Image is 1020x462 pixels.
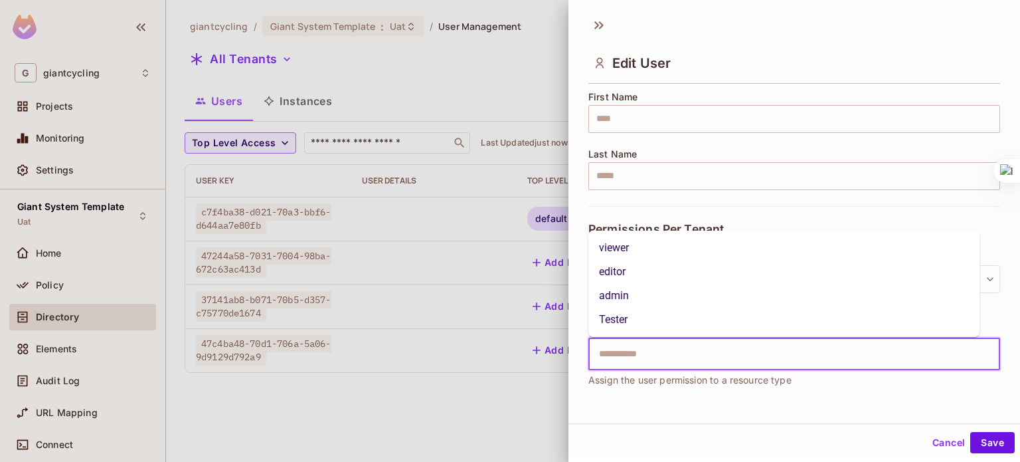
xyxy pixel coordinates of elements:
li: viewer [588,236,980,260]
span: Permissions Per Tenant [588,223,724,236]
li: admin [588,284,980,308]
button: Cancel [927,432,970,453]
span: Last Name [588,149,637,160]
span: Edit User [612,55,671,71]
button: Save [970,432,1015,453]
span: Assign the user permission to a resource type [588,373,792,388]
li: Tester [588,308,980,332]
button: Close [993,352,995,355]
span: First Name [588,92,638,102]
li: editor [588,260,980,284]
